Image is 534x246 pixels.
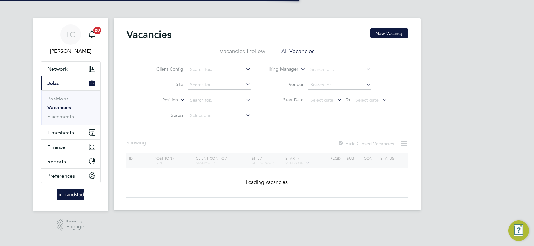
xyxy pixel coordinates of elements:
label: Start Date [267,97,304,103]
a: 20 [85,24,98,45]
span: Engage [66,224,84,230]
div: Jobs [41,90,100,125]
label: Hiring Manager [261,66,298,73]
button: Network [41,62,100,76]
input: Search for... [308,81,371,90]
span: Reports [47,158,66,164]
h2: Vacancies [126,28,171,41]
span: ... [146,139,150,146]
span: Powered by [66,219,84,224]
span: To [344,96,352,104]
div: Showing [126,139,151,146]
span: Select date [310,97,333,103]
button: New Vacancy [370,28,408,38]
button: Reports [41,154,100,168]
li: All Vacancies [281,47,315,59]
a: Positions [47,96,68,102]
button: Jobs [41,76,100,90]
a: Placements [47,114,74,120]
input: Search for... [188,81,251,90]
button: Timesheets [41,125,100,139]
label: Hide Closed Vacancies [338,140,394,147]
a: Go to home page [41,189,101,200]
label: Position [141,97,178,103]
span: LC [66,30,75,39]
input: Search for... [188,65,251,74]
input: Search for... [308,65,371,74]
input: Select one [188,111,251,120]
span: Jobs [47,80,59,86]
label: Site [147,82,183,87]
img: randstad-logo-retina.png [57,189,84,200]
input: Search for... [188,96,251,105]
span: Luke Carter [41,47,101,55]
li: Vacancies I follow [220,47,265,59]
button: Preferences [41,169,100,183]
span: Select date [355,97,379,103]
span: Finance [47,144,65,150]
span: Network [47,66,68,72]
nav: Main navigation [33,18,108,211]
label: Vendor [267,82,304,87]
label: Client Config [147,66,183,72]
a: Vacancies [47,105,71,111]
a: LC[PERSON_NAME] [41,24,101,55]
button: Finance [41,140,100,154]
button: Engage Resource Center [508,220,529,241]
span: Timesheets [47,130,74,136]
span: Preferences [47,173,75,179]
a: Powered byEngage [57,219,84,231]
span: 20 [93,27,101,34]
label: Status [147,112,183,118]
